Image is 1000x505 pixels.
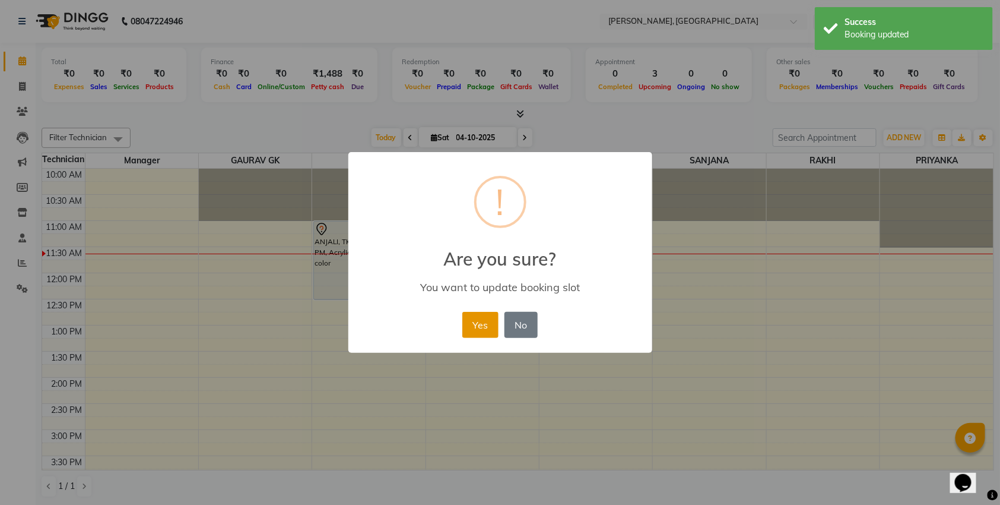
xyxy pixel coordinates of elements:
button: No [504,312,538,338]
div: ! [496,178,504,226]
div: You want to update booking slot [365,280,634,294]
div: Booking updated [845,29,984,41]
button: Yes [462,312,499,338]
h2: Are you sure? [348,234,652,270]
iframe: chat widget [950,457,988,493]
div: Success [845,16,984,29]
